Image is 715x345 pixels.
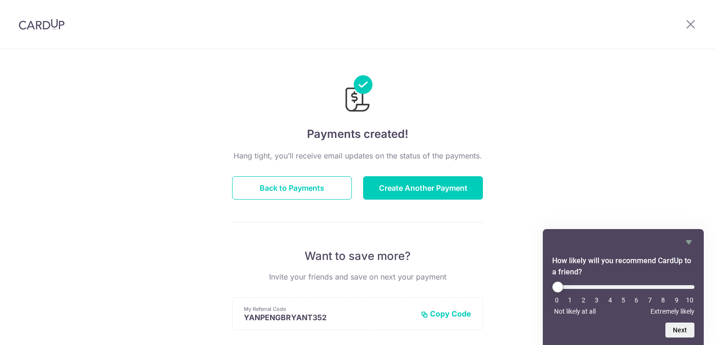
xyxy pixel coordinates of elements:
[672,296,681,304] li: 9
[232,249,483,264] p: Want to save more?
[683,237,694,248] button: Hide survey
[685,296,694,304] li: 10
[592,296,601,304] li: 3
[421,309,471,318] button: Copy Code
[232,176,352,200] button: Back to Payments
[554,308,596,315] span: Not likely at all
[552,281,694,315] div: How likely will you recommend CardUp to a friend? Select an option from 0 to 10, with 0 being Not...
[232,126,483,143] h4: Payments created!
[619,296,628,304] li: 5
[645,296,655,304] li: 7
[552,255,694,278] h2: How likely will you recommend CardUp to a friend? Select an option from 0 to 10, with 0 being Not...
[579,296,588,304] li: 2
[632,296,641,304] li: 6
[606,296,615,304] li: 4
[343,75,372,115] img: Payments
[244,305,413,313] p: My Referral Code
[658,296,668,304] li: 8
[565,296,575,304] li: 1
[650,308,694,315] span: Extremely likely
[665,323,694,338] button: Next question
[232,150,483,161] p: Hang tight, you’ll receive email updates on the status of the payments.
[19,19,65,30] img: CardUp
[363,176,483,200] button: Create Another Payment
[552,296,562,304] li: 0
[244,313,413,322] p: YANPENGBRYANT352
[232,271,483,282] p: Invite your friends and save on next your payment
[552,237,694,338] div: How likely will you recommend CardUp to a friend? Select an option from 0 to 10, with 0 being Not...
